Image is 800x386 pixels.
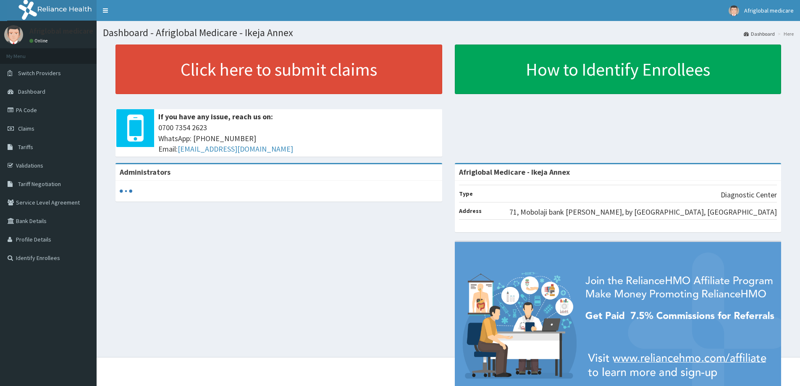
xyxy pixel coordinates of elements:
[158,122,438,155] span: 0700 7354 2623 WhatsApp: [PHONE_NUMBER] Email:
[120,185,132,197] svg: audio-loading
[18,180,61,188] span: Tariff Negotiation
[178,144,293,154] a: [EMAIL_ADDRESS][DOMAIN_NAME]
[459,167,570,177] strong: Afriglobal Medicare - Ikeja Annex
[729,5,739,16] img: User Image
[18,69,61,77] span: Switch Providers
[158,112,273,121] b: If you have any issue, reach us on:
[18,125,34,132] span: Claims
[455,45,782,94] a: How to Identify Enrollees
[509,207,777,218] p: 71, Mobolaji bank [PERSON_NAME], by [GEOGRAPHIC_DATA], [GEOGRAPHIC_DATA]
[115,45,442,94] a: Click here to submit claims
[744,30,775,37] a: Dashboard
[721,189,777,200] p: Diagnostic Center
[29,38,50,44] a: Online
[4,25,23,44] img: User Image
[120,167,170,177] b: Administrators
[776,30,794,37] li: Here
[103,27,794,38] h1: Dashboard - Afriglobal Medicare - Ikeja Annex
[744,7,794,14] span: Afriglobal medicare
[459,190,473,197] b: Type
[18,143,33,151] span: Tariffs
[29,27,93,35] p: Afriglobal medicare
[18,88,45,95] span: Dashboard
[459,207,482,215] b: Address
